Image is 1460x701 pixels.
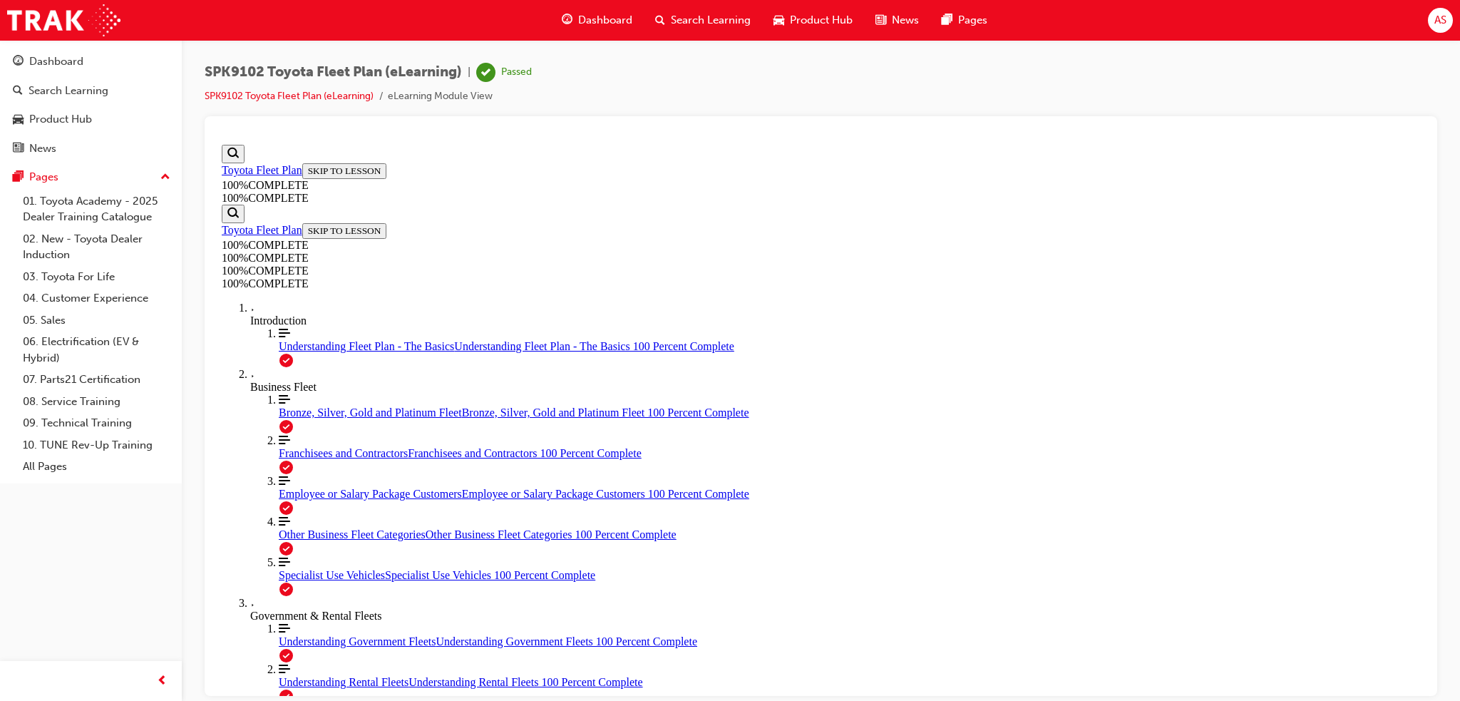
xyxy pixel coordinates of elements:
[17,287,176,309] a: 04. Customer Experience
[63,336,1204,362] a: Employee or Salary Package Customers 100 Percent Complete
[13,171,24,184] span: pages-icon
[63,308,192,320] span: Franchisees and Contractors
[63,417,1204,443] a: Specialist Use Vehicles 100 Percent Complete
[6,113,195,126] div: 100 % COMPLETE
[17,190,176,228] a: 01. Toyota Academy - 2025 Dealer Training Catalogue
[6,48,176,75] a: Dashboard
[192,537,426,549] span: Understanding Rental Fleets 100 Percent Complete
[192,308,425,320] span: Franchisees and Contractors 100 Percent Complete
[6,46,176,164] button: DashboardSearch LearningProduct HubNews
[17,412,176,434] a: 09. Technical Training
[34,242,1204,255] div: Business Fleet
[13,56,24,68] span: guage-icon
[6,25,86,37] a: Toyota Fleet Plan
[864,6,930,35] a: news-iconNews
[875,11,886,29] span: news-icon
[29,140,56,157] div: News
[790,12,853,29] span: Product Hub
[63,201,238,213] span: Understanding Fleet Plan - The Basics
[210,389,461,401] span: Other Business Fleet Categories 100 Percent Complete
[6,53,1204,66] div: 100 % COMPLETE
[550,6,644,35] a: guage-iconDashboard
[501,66,532,79] div: Passed
[6,85,86,97] a: Toyota Fleet Plan
[34,483,1204,565] div: Course Section for Government & Rental Fleets, with 2 Lessons
[63,188,1204,214] a: Understanding Fleet Plan - The Basics 100 Percent Complete
[6,126,1204,138] div: 100 % COMPLETE
[17,391,176,413] a: 08. Service Training
[562,11,572,29] span: guage-icon
[468,64,471,81] span: |
[63,496,220,508] span: Understanding Government Fleets
[476,63,495,82] span: learningRecordVerb_PASS-icon
[6,40,1204,53] div: 100 % COMPLETE
[34,471,1204,483] div: Government & Rental Fleets
[86,84,171,100] button: SKIP TO LESSON
[6,6,29,24] button: Show Search Bar
[17,369,176,391] a: 07. Parts21 Certification
[13,143,24,155] span: news-icon
[246,349,533,361] span: Employee or Salary Package Customers 100 Percent Complete
[892,12,919,29] span: News
[6,138,1204,151] div: 100 % COMPLETE
[6,66,195,126] section: Course Information
[17,331,176,369] a: 06. Electrification (EV & Hybrid)
[29,53,83,70] div: Dashboard
[157,672,168,690] span: prev-icon
[388,88,493,105] li: eLearning Module View
[220,496,481,508] span: Understanding Government Fleets 100 Percent Complete
[6,106,176,133] a: Product Hub
[6,66,29,84] button: Show Search Bar
[160,168,170,187] span: up-icon
[29,111,92,128] div: Product Hub
[238,201,518,213] span: Understanding Fleet Plan - The Basics 100 Percent Complete
[930,6,999,35] a: pages-iconPages
[17,456,176,478] a: All Pages
[205,90,374,102] a: SPK9102 Toyota Fleet Plan (eLearning)
[578,12,632,29] span: Dashboard
[205,64,462,81] span: SPK9102 Toyota Fleet Plan (eLearning)
[655,11,665,29] span: search-icon
[958,12,987,29] span: Pages
[773,11,784,29] span: car-icon
[17,228,176,266] a: 02. New - Toyota Dealer Induction
[63,537,192,549] span: Understanding Rental Fleets
[169,430,379,442] span: Specialist Use Vehicles 100 Percent Complete
[63,524,1204,550] a: Understanding Rental Fleets 100 Percent Complete
[6,135,176,162] a: News
[6,100,195,113] div: 100 % COMPLETE
[63,255,1204,280] a: Bronze, Silver, Gold and Platinum Fleet 100 Percent Complete
[63,430,169,442] span: Specialist Use Vehicles
[63,483,1204,509] a: Understanding Government Fleets 100 Percent Complete
[86,24,171,40] button: SKIP TO LESSON
[13,113,24,126] span: car-icon
[34,458,1204,483] div: Toggle Government & Rental Fleets Section
[17,434,176,456] a: 10. TUNE Rev-Up Training
[63,389,210,401] span: Other Business Fleet Categories
[6,164,176,190] button: Pages
[671,12,751,29] span: Search Learning
[34,255,1204,458] div: Course Section for Business Fleet , with 5 Lessons
[644,6,762,35] a: search-iconSearch Learning
[7,4,120,36] img: Trak
[1428,8,1453,33] button: AS
[13,85,23,98] span: search-icon
[63,377,1204,402] a: Other Business Fleet Categories 100 Percent Complete
[6,6,1204,66] section: Course Information
[762,6,864,35] a: car-iconProduct Hub
[63,349,246,361] span: Employee or Salary Package Customers
[942,11,952,29] span: pages-icon
[63,267,246,280] span: Bronze, Silver, Gold and Platinum Fleet
[63,295,1204,321] a: Franchisees and Contractors 100 Percent Complete
[6,78,176,104] a: Search Learning
[34,188,1204,229] div: Course Section for Introduction, with 1 Lessons
[246,267,533,280] span: Bronze, Silver, Gold and Platinum Fleet 100 Percent Complete
[34,163,1204,188] div: Toggle Introduction Section
[29,169,58,185] div: Pages
[17,309,176,332] a: 05. Sales
[29,83,108,99] div: Search Learning
[34,229,1204,255] div: Toggle Business Fleet Section
[1434,12,1446,29] span: AS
